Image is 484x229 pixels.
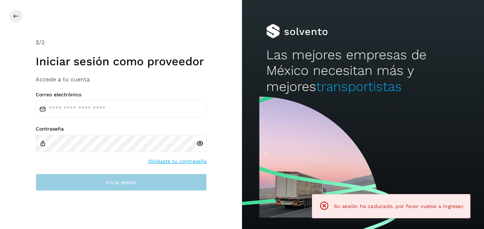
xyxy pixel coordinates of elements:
span: transportistas [316,79,402,94]
label: Contraseña [36,126,207,132]
h1: Iniciar sesión como proveedor [36,55,207,68]
span: 2 [36,39,39,46]
span: Su sesión ha caducado, por favor vuelva a ingresar. [334,203,464,209]
h2: Las mejores empresas de México necesitan más y mejores [266,47,460,95]
span: Inicia sesión [106,180,136,185]
div: /2 [36,38,207,47]
a: Olvidaste tu contraseña [148,158,207,165]
button: Inicia sesión [36,174,207,191]
label: Correo electrónico [36,92,207,98]
h3: Accede a tu cuenta [36,76,207,83]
